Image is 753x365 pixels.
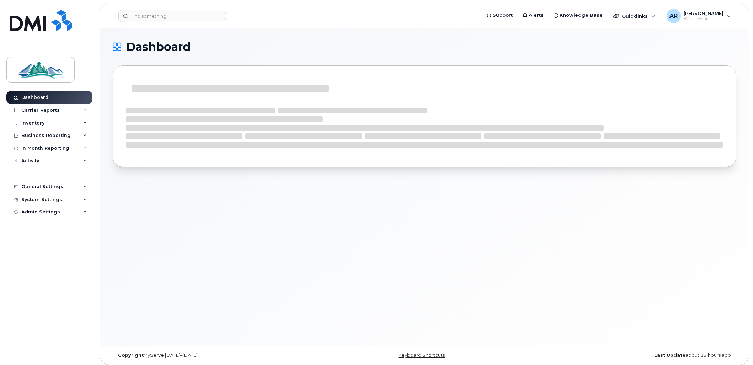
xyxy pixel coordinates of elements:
[528,353,736,358] div: about 19 hours ago
[398,353,445,358] a: Keyboard Shortcuts
[113,353,321,358] div: MyServe [DATE]–[DATE]
[126,42,191,52] span: Dashboard
[654,353,685,358] strong: Last Update
[118,353,144,358] strong: Copyright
